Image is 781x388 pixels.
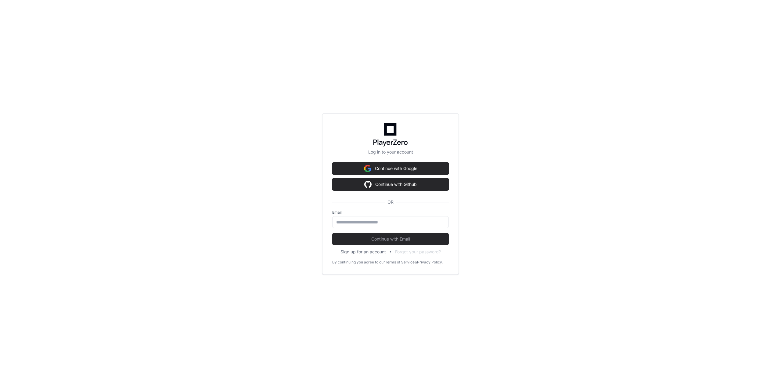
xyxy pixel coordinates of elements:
span: OR [385,199,396,205]
button: Continue with Email [332,233,449,245]
div: By continuing you agree to our [332,260,385,265]
button: Continue with Google [332,162,449,175]
img: Sign in with google [364,162,371,175]
div: & [415,260,417,265]
img: Sign in with google [364,178,372,190]
button: Continue with Github [332,178,449,190]
button: Sign up for an account [340,249,386,255]
button: Forgot your password? [395,249,441,255]
a: Privacy Policy. [417,260,443,265]
a: Terms of Service [385,260,415,265]
span: Continue with Email [332,236,449,242]
label: Email [332,210,449,215]
p: Log in to your account [332,149,449,155]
